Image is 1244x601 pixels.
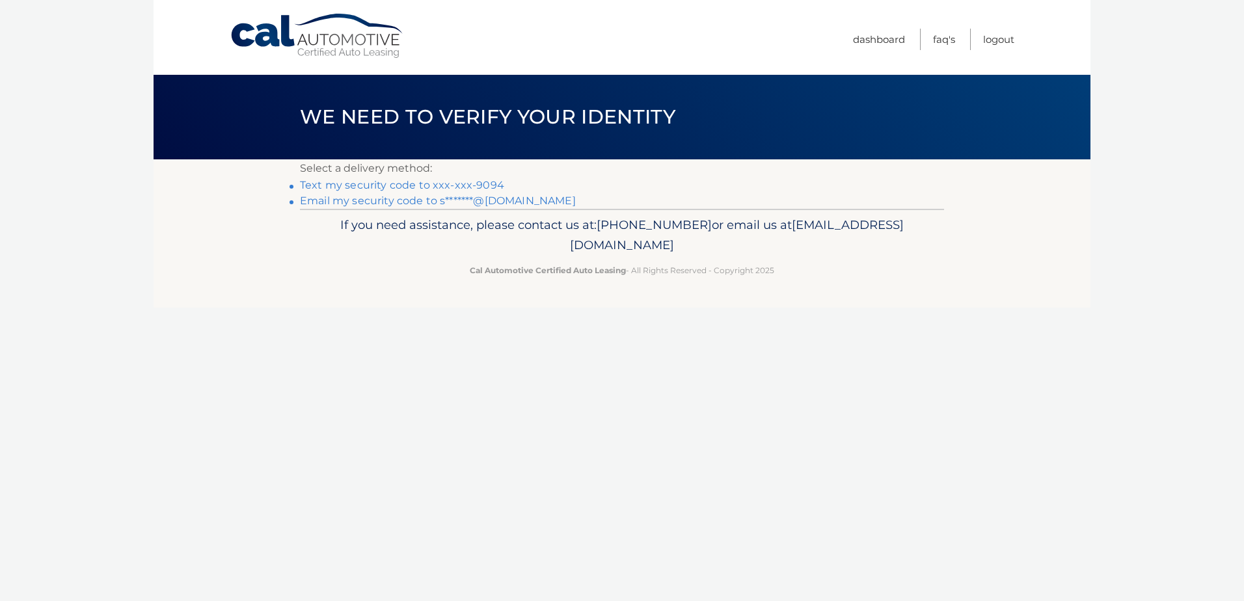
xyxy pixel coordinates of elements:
a: Text my security code to xxx-xxx-9094 [300,179,504,191]
a: Dashboard [853,29,905,50]
p: Select a delivery method: [300,159,944,178]
span: We need to verify your identity [300,105,675,129]
strong: Cal Automotive Certified Auto Leasing [470,265,626,275]
p: If you need assistance, please contact us at: or email us at [308,215,936,256]
a: Email my security code to s*******@[DOMAIN_NAME] [300,194,576,207]
a: Cal Automotive [230,13,405,59]
a: Logout [983,29,1014,50]
span: [PHONE_NUMBER] [597,217,712,232]
p: - All Rights Reserved - Copyright 2025 [308,263,936,277]
a: FAQ's [933,29,955,50]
